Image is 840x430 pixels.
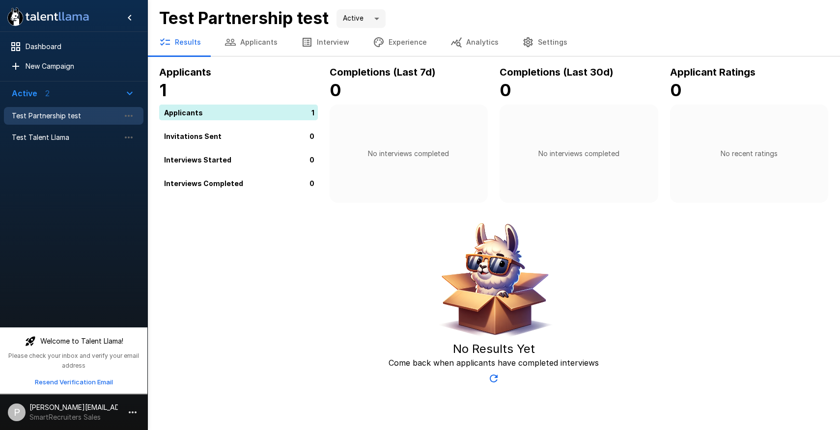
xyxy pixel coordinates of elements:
b: Completions (Last 7d) [330,66,436,78]
h5: No Results Yet [453,341,535,357]
button: Results [147,28,213,56]
p: No interviews completed [538,149,619,159]
p: No interviews completed [368,149,449,159]
b: 0 [500,80,511,100]
b: Applicants [159,66,211,78]
b: Test Partnership test [159,8,329,28]
p: 1 [311,107,314,117]
button: Updated Today - 11:28 AM [484,369,504,388]
button: Settings [510,28,579,56]
p: 0 [309,154,314,164]
p: 0 [309,178,314,188]
b: 0 [330,80,341,100]
b: 1 [159,80,167,100]
div: Active [336,9,386,28]
p: Come back when applicants have completed interviews [389,357,599,369]
button: Analytics [439,28,510,56]
button: Applicants [213,28,289,56]
b: 0 [670,80,682,100]
button: Experience [361,28,439,56]
p: 0 [309,131,314,141]
b: Applicant Ratings [670,66,756,78]
img: Animated document [432,218,555,341]
b: Completions (Last 30d) [500,66,614,78]
button: Interview [289,28,361,56]
p: No recent ratings [721,149,778,159]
